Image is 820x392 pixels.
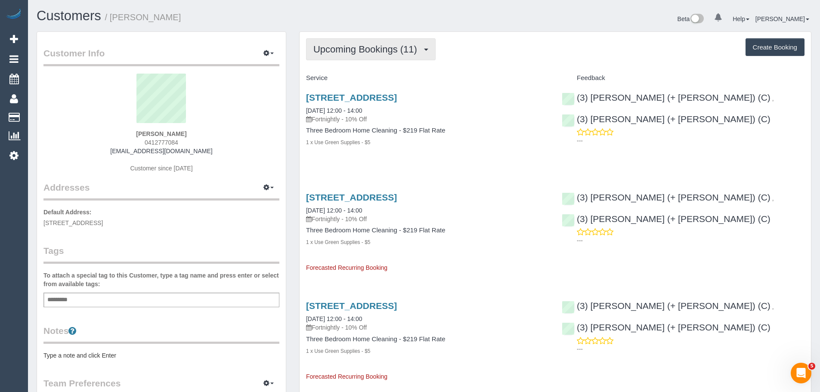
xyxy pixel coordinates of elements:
[808,363,815,370] span: 5
[43,351,279,360] pre: Type a note and click Enter
[43,208,92,216] label: Default Address:
[577,236,805,245] p: ---
[306,93,397,102] a: [STREET_ADDRESS]
[577,345,805,353] p: ---
[562,114,770,124] a: (3) [PERSON_NAME] (+ [PERSON_NAME]) (C)
[5,9,22,21] img: Automaid Logo
[43,219,103,226] span: [STREET_ADDRESS]
[43,324,279,344] legend: Notes
[105,12,181,22] small: / [PERSON_NAME]
[110,148,212,154] a: [EMAIL_ADDRESS][DOMAIN_NAME]
[306,301,397,311] a: [STREET_ADDRESS]
[733,15,749,22] a: Help
[306,227,549,234] h4: Three Bedroom Home Cleaning - $219 Flat Rate
[772,95,774,102] span: ,
[306,127,549,134] h4: Three Bedroom Home Cleaning - $219 Flat Rate
[306,373,387,380] span: Forecasted Recurring Booking
[306,323,549,332] p: Fortnightly - 10% Off
[306,74,549,82] h4: Service
[136,130,186,137] strong: [PERSON_NAME]
[306,139,370,145] small: 1 x Use Green Supplies - $5
[306,315,362,322] a: [DATE] 12:00 - 14:00
[145,139,178,146] span: 0412777084
[791,363,811,383] iframe: Intercom live chat
[562,301,770,311] a: (3) [PERSON_NAME] (+ [PERSON_NAME]) (C)
[306,348,370,354] small: 1 x Use Green Supplies - $5
[43,271,279,288] label: To attach a special tag to this Customer, type a tag name and press enter or select from availabl...
[306,115,549,123] p: Fortnightly - 10% Off
[562,74,805,82] h4: Feedback
[562,192,770,202] a: (3) [PERSON_NAME] (+ [PERSON_NAME]) (C)
[562,322,770,332] a: (3) [PERSON_NAME] (+ [PERSON_NAME]) (C)
[678,15,704,22] a: Beta
[772,195,774,202] span: ,
[43,47,279,66] legend: Customer Info
[772,303,774,310] span: ,
[306,207,362,214] a: [DATE] 12:00 - 14:00
[306,192,397,202] a: [STREET_ADDRESS]
[306,239,370,245] small: 1 x Use Green Supplies - $5
[306,107,362,114] a: [DATE] 12:00 - 14:00
[43,244,279,264] legend: Tags
[313,44,421,55] span: Upcoming Bookings (11)
[746,38,805,56] button: Create Booking
[306,38,436,60] button: Upcoming Bookings (11)
[130,165,192,172] span: Customer since [DATE]
[577,136,805,145] p: ---
[306,264,387,271] span: Forecasted Recurring Booking
[306,336,549,343] h4: Three Bedroom Home Cleaning - $219 Flat Rate
[562,214,770,224] a: (3) [PERSON_NAME] (+ [PERSON_NAME]) (C)
[690,14,704,25] img: New interface
[562,93,770,102] a: (3) [PERSON_NAME] (+ [PERSON_NAME]) (C)
[306,215,549,223] p: Fortnightly - 10% Off
[755,15,809,22] a: [PERSON_NAME]
[37,8,101,23] a: Customers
